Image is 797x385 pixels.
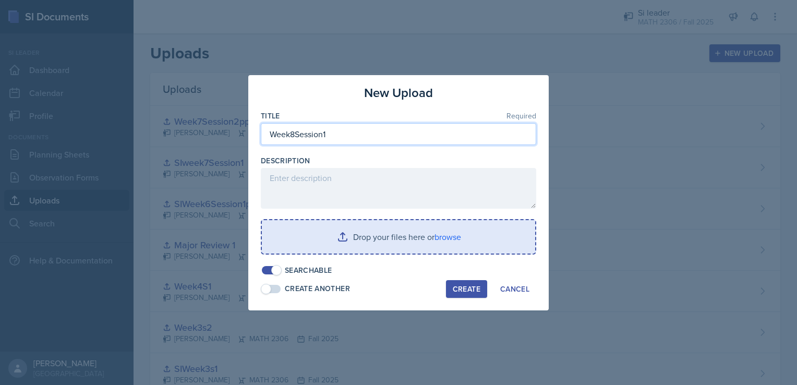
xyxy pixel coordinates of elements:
[506,112,536,119] span: Required
[493,280,536,298] button: Cancel
[364,83,433,102] h3: New Upload
[285,283,350,294] div: Create Another
[261,123,536,145] input: Enter title
[446,280,487,298] button: Create
[500,285,529,293] div: Cancel
[453,285,480,293] div: Create
[261,111,280,121] label: Title
[261,155,310,166] label: Description
[285,265,332,276] div: Searchable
